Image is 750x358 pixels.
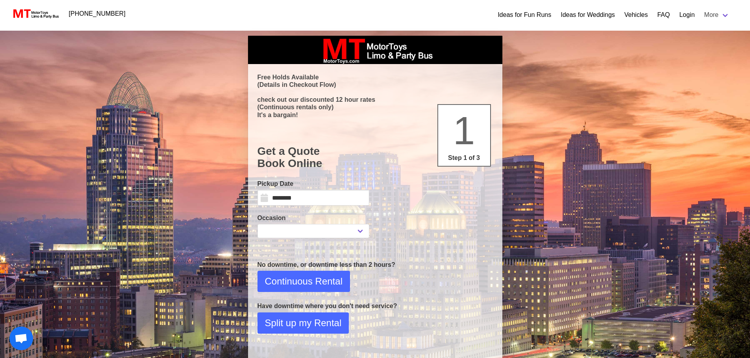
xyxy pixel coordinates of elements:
label: Occasion [257,213,369,223]
span: Split up my Rental [265,316,342,330]
a: More [700,7,734,23]
h1: Get a Quote Book Online [257,145,493,170]
p: Free Holds Available [257,73,493,81]
p: (Continuous rentals only) [257,103,493,111]
p: Have downtime where you don't need service? [257,301,493,311]
a: Ideas for Weddings [561,10,615,20]
button: Split up my Rental [257,312,349,334]
button: Continuous Rental [257,271,350,292]
a: FAQ [657,10,670,20]
p: No downtime, or downtime less than 2 hours? [257,260,493,270]
span: Continuous Rental [265,274,343,288]
p: Step 1 of 3 [441,153,487,163]
p: It's a bargain! [257,111,493,119]
a: Login [679,10,694,20]
a: Vehicles [624,10,648,20]
span: 1 [453,108,475,152]
a: Open chat [9,327,33,350]
p: (Details in Checkout Flow) [257,81,493,88]
label: Pickup Date [257,179,369,189]
a: [PHONE_NUMBER] [64,6,130,22]
img: box_logo_brand.jpeg [316,36,434,64]
a: Ideas for Fun Runs [498,10,551,20]
p: check out our discounted 12 hour rates [257,96,493,103]
img: MotorToys Logo [11,8,59,19]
